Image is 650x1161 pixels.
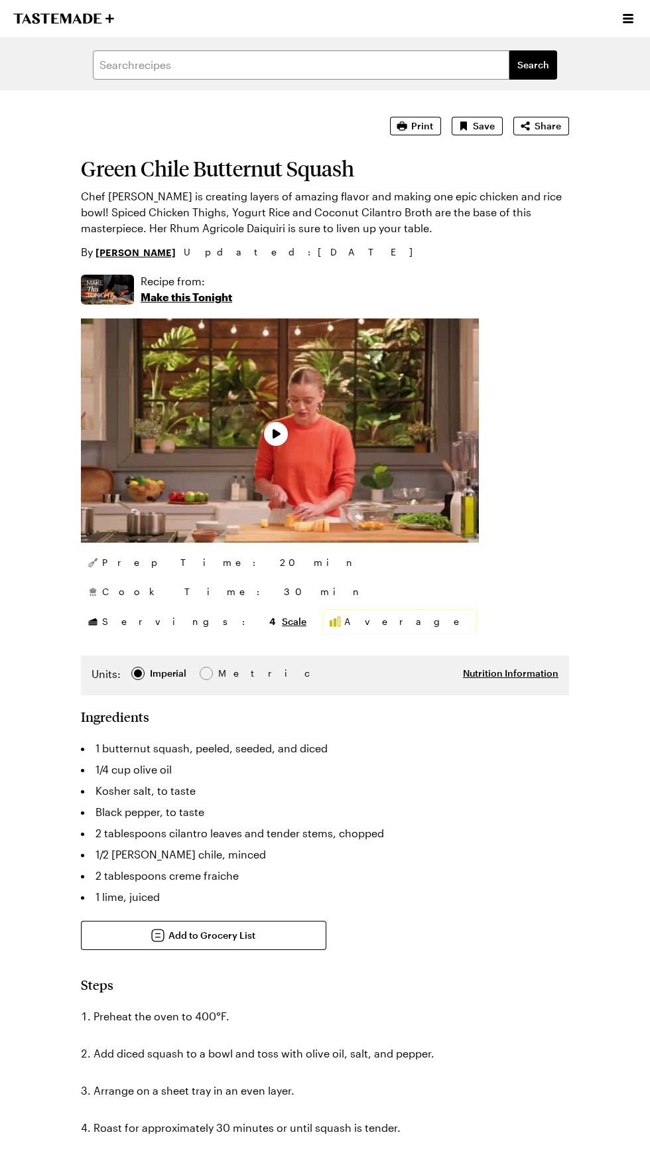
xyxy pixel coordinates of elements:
li: 1 lime, juiced [81,886,569,908]
li: Arrange on a sheet tray in an even layer. [81,1080,569,1101]
h1: Green Chile Butternut Squash [81,157,569,180]
button: Scale [282,615,306,628]
span: Share [535,119,561,133]
div: Metric [218,666,246,681]
span: Imperial [150,666,188,681]
p: By [81,244,176,260]
li: 2 tablespoons creme fraiche [81,865,569,886]
li: 1/2 [PERSON_NAME] chile, minced [81,844,569,865]
span: Average [344,615,471,628]
span: Servings: [102,614,275,628]
video-js: Video Player [81,318,479,543]
button: Open menu [619,10,637,27]
img: Show where recipe is used [81,275,134,305]
li: Black pepper, to taste [81,801,569,823]
span: 4 [269,614,275,627]
p: Make this Tonight [141,289,232,305]
div: Imperial Metric [92,666,246,685]
span: Search [517,58,549,72]
button: Nutrition Information [463,667,558,680]
span: Add to Grocery List [168,929,255,942]
li: Add diced squash to a bowl and toss with olive oil, salt, and pepper. [81,1043,569,1064]
li: Roast for approximately 30 minutes or until squash is tender. [81,1117,569,1138]
span: Metric [218,666,247,681]
li: Preheat the oven to 400°F. [81,1006,569,1027]
span: Updated : [DATE] [184,245,426,259]
button: Add to Grocery List [81,921,326,950]
button: Print [390,117,441,135]
h2: Steps [81,977,569,992]
a: Recipe from:Make this Tonight [141,273,232,305]
button: Play Video [264,422,288,446]
label: Units: [92,666,121,682]
li: 2 tablespoons cilantro leaves and tender stems, chopped [81,823,569,844]
button: filters [509,50,557,80]
span: Save [473,119,495,133]
p: Chef [PERSON_NAME] is creating layers of amazing flavor and making one epic chicken and rice bowl... [81,188,569,236]
li: 1/4 cup olive oil [81,759,569,780]
a: [PERSON_NAME] [96,245,176,259]
span: Cook Time: 30 min [102,585,363,598]
li: 1 butternut squash, peeled, seeded, and diced [81,738,569,759]
a: To Tastemade Home Page [13,13,114,24]
span: Prep Time: 20 min [102,556,357,569]
div: Imperial [150,666,186,681]
h2: Ingredients [81,709,569,724]
button: Share [513,117,569,135]
button: Save recipe [452,117,503,135]
p: Recipe from: [141,273,232,289]
li: Kosher salt, to taste [81,780,569,801]
span: Print [411,119,433,133]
